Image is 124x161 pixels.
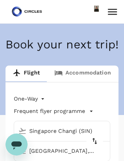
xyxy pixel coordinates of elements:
[15,146,95,156] input: Going to
[6,134,28,156] iframe: Button to launch messaging window, conversation in progress
[15,126,95,136] input: Depart from
[14,93,46,104] div: One-Way
[86,133,103,149] button: delete
[6,37,118,52] h4: Book your next trip!
[14,107,85,115] p: Frequent flyer programme
[105,150,106,151] button: Open
[11,4,43,19] img: Circles
[14,107,93,115] button: Frequent flyer programme
[47,66,118,82] a: Accommodation
[6,66,47,82] a: Flight
[90,4,104,19] img: Azizi Ratna Yulis Mohd Zin
[105,130,106,131] button: Open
